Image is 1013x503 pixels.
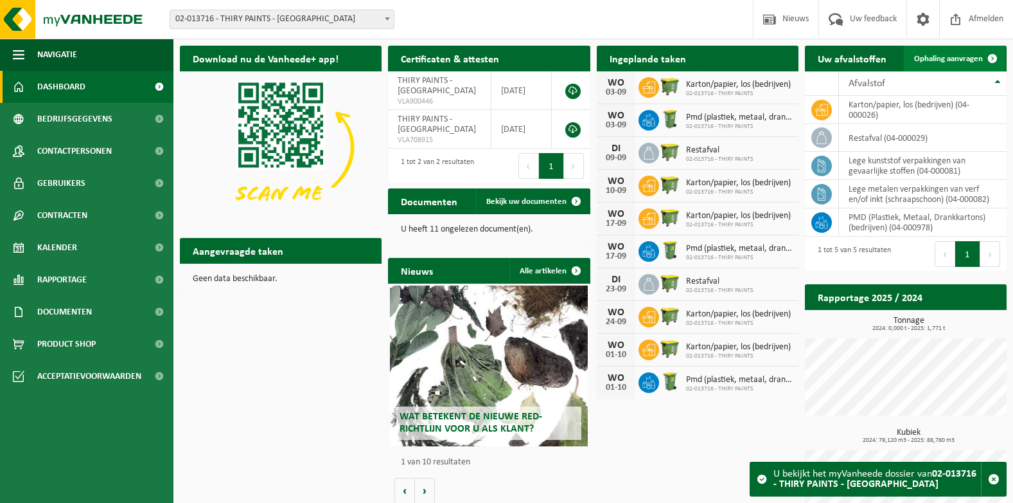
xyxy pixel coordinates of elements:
[603,340,629,351] div: WO
[398,135,481,145] span: VLA708915
[603,187,629,196] div: 10-09
[603,307,629,318] div: WO
[839,208,1007,237] td: PMD (Plastiek, Metaal, Drankkartons) (bedrijven) (04-000978)
[603,275,629,285] div: DI
[603,143,629,154] div: DI
[180,46,351,71] h2: Download nu de Vanheede+ app!
[686,188,791,196] span: 02-013716 - THIRY PAINTS
[603,121,629,130] div: 03-09
[811,316,1007,332] h3: Tonnage
[686,254,792,262] span: 02-013716 - THIRY PAINTS
[388,258,446,283] h2: Nieuws
[486,197,567,206] span: Bekijk uw documenten
[839,152,1007,180] td: lege kunststof verpakkingen van gevaarlijke stoffen (04-000081)
[37,328,96,360] span: Product Shop
[686,113,792,123] span: Pmd (plastiek, metaal, drankkartons) (bedrijven)
[659,75,681,97] img: WB-1100-HPE-GN-51
[659,370,681,392] img: WB-0240-HPE-GN-51
[659,239,681,261] img: WB-0240-HPE-GN-51
[955,241,980,267] button: 1
[401,225,577,234] p: U heeft 11 ongelezen document(en).
[911,309,1005,335] a: Bekijk rapportage
[603,383,629,392] div: 01-10
[539,153,564,179] button: 1
[398,96,481,107] span: VLA900446
[603,111,629,121] div: WO
[686,156,753,163] span: 02-013716 - THIRY PAINTS
[37,167,85,199] span: Gebruikers
[603,285,629,294] div: 23-09
[518,153,539,179] button: Previous
[603,373,629,383] div: WO
[394,152,474,180] div: 1 tot 2 van 2 resultaten
[603,219,629,228] div: 17-09
[686,277,753,287] span: Restafval
[398,76,476,96] span: THIRY PAINTS - [GEOGRAPHIC_DATA]
[491,110,552,149] td: [DATE]
[180,238,296,263] h2: Aangevraagde taken
[509,258,589,284] a: Alle artikelen
[686,352,791,360] span: 02-013716 - THIRY PAINTS
[686,309,791,320] span: Karton/papier, los (bedrijven)
[686,244,792,254] span: Pmd (plastiek, metaal, drankkartons) (bedrijven)
[388,46,512,71] h2: Certificaten & attesten
[811,240,891,268] div: 1 tot 5 van 5 resultaten
[811,325,1007,332] span: 2024: 0,000 t - 2025: 1,771 t
[388,188,470,214] h2: Documenten
[603,351,629,360] div: 01-10
[193,275,369,284] p: Geen data beschikbaar.
[686,375,792,385] span: Pmd (plastiek, metaal, drankkartons) (bedrijven)
[686,123,792,131] span: 02-013716 - THIRY PAINTS
[805,284,935,309] h2: Rapportage 2025 / 2024
[935,241,955,267] button: Previous
[773,469,976,489] strong: 02-013716 - THIRY PAINTS - [GEOGRAPHIC_DATA]
[805,46,899,71] h2: Uw afvalstoffen
[686,385,792,393] span: 02-013716 - THIRY PAINTS
[773,462,981,496] div: U bekijkt het myVanheede dossier van
[659,174,681,196] img: WB-1100-HPE-GN-51
[603,88,629,97] div: 03-09
[170,10,394,29] span: 02-013716 - THIRY PAINTS - BRUGGE
[686,145,753,156] span: Restafval
[659,272,681,294] img: WB-1100-HPE-GN-51
[401,458,583,467] p: 1 van 10 resultaten
[37,232,77,264] span: Kalender
[914,55,983,63] span: Ophaling aanvragen
[476,188,589,214] a: Bekijk uw documenten
[686,287,753,295] span: 02-013716 - THIRY PAINTS
[390,286,588,446] a: Wat betekent de nieuwe RED-richtlijn voor u als klant?
[603,154,629,163] div: 09-09
[37,135,112,167] span: Contactpersonen
[659,141,681,163] img: WB-1100-HPE-GN-51
[180,71,382,223] img: Download de VHEPlus App
[400,412,542,434] span: Wat betekent de nieuwe RED-richtlijn voor u als klant?
[686,178,791,188] span: Karton/papier, los (bedrijven)
[659,338,681,360] img: WB-1100-HPE-GN-51
[686,80,791,90] span: Karton/papier, los (bedrijven)
[37,199,87,232] span: Contracten
[37,103,112,135] span: Bedrijfsgegevens
[603,252,629,261] div: 17-09
[811,437,1007,444] span: 2024: 79,120 m3 - 2025: 88,780 m3
[37,296,92,328] span: Documenten
[839,124,1007,152] td: restafval (04-000029)
[603,78,629,88] div: WO
[980,241,1000,267] button: Next
[659,108,681,130] img: WB-0240-HPE-GN-51
[686,211,791,221] span: Karton/papier, los (bedrijven)
[839,96,1007,124] td: karton/papier, los (bedrijven) (04-000026)
[564,153,584,179] button: Next
[659,206,681,228] img: WB-1100-HPE-GN-51
[603,242,629,252] div: WO
[37,264,87,296] span: Rapportage
[686,320,791,327] span: 02-013716 - THIRY PAINTS
[839,180,1007,208] td: lege metalen verpakkingen van verf en/of inkt (schraapschoon) (04-000082)
[811,428,1007,444] h3: Kubiek
[170,10,394,28] span: 02-013716 - THIRY PAINTS - BRUGGE
[849,78,885,89] span: Afvalstof
[603,209,629,219] div: WO
[37,39,77,71] span: Navigatie
[37,360,141,392] span: Acceptatievoorwaarden
[597,46,699,71] h2: Ingeplande taken
[603,176,629,187] div: WO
